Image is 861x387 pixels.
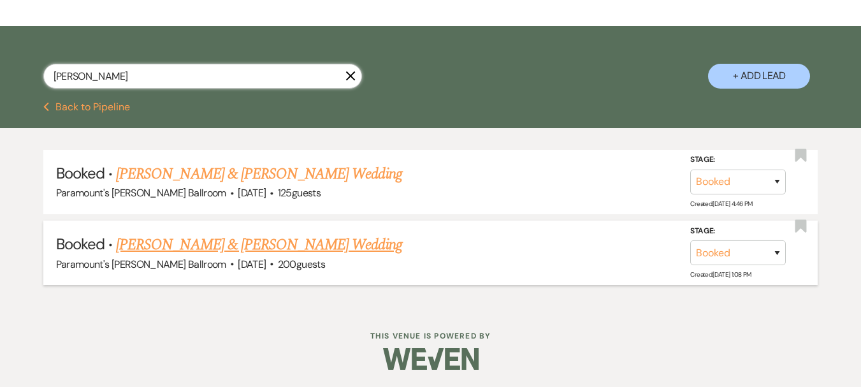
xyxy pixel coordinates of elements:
[238,258,266,271] span: [DATE]
[43,102,131,112] button: Back to Pipeline
[690,270,751,279] span: Created: [DATE] 1:08 PM
[43,64,362,89] input: Search by name, event date, email address or phone number
[383,337,479,381] img: Weven Logo
[56,234,105,254] span: Booked
[690,153,786,167] label: Stage:
[690,224,786,238] label: Stage:
[278,186,321,200] span: 125 guests
[56,186,226,200] span: Paramount's [PERSON_NAME] Ballroom
[278,258,325,271] span: 200 guests
[56,258,226,271] span: Paramount's [PERSON_NAME] Ballroom
[116,163,402,186] a: [PERSON_NAME] & [PERSON_NAME] Wedding
[238,186,266,200] span: [DATE]
[56,163,105,183] span: Booked
[690,200,752,208] span: Created: [DATE] 4:46 PM
[708,64,810,89] button: + Add Lead
[116,233,402,256] a: [PERSON_NAME] & [PERSON_NAME] Wedding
